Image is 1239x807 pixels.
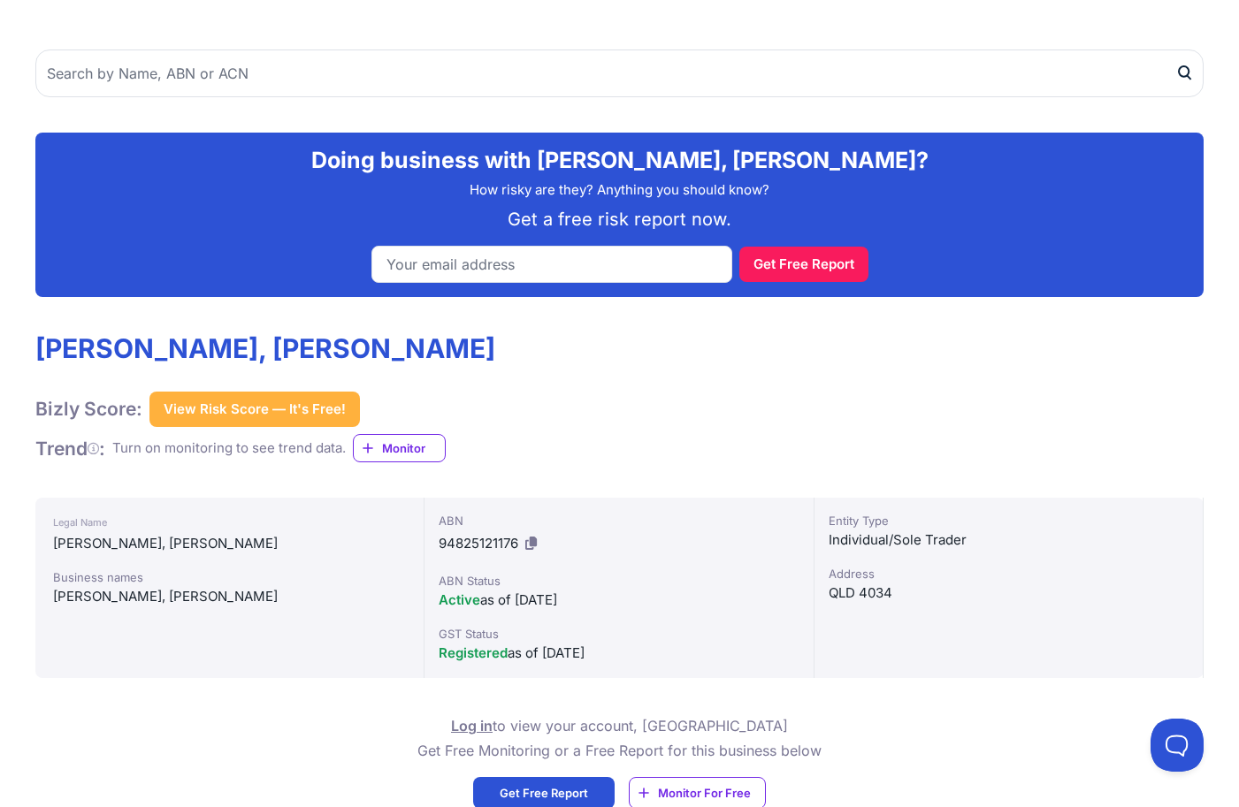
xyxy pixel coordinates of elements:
div: [PERSON_NAME], [PERSON_NAME] [53,533,406,554]
div: Individual/Sole Trader [829,529,1189,551]
a: Log in [451,717,493,735]
a: Monitor [353,434,446,462]
span: Monitor [382,439,445,457]
div: Turn on monitoring to see trend data. [112,438,346,459]
div: Legal Name [53,512,406,533]
p: to view your account, [GEOGRAPHIC_DATA] Get Free Monitoring or a Free Report for this business below [417,713,822,763]
button: Get Free Report [739,247,868,282]
span: Registered [439,644,508,661]
iframe: Toggle Customer Support [1151,719,1204,772]
input: Your email address [371,246,732,283]
button: View Risk Score — It's Free! [149,392,360,427]
h1: Bizly Score: [35,397,142,421]
div: Business names [53,568,406,586]
h1: Trend : [35,437,105,461]
div: Address [829,565,1189,582]
span: Get Free Report [500,784,588,802]
div: as of [DATE] [439,643,799,664]
div: ABN [439,512,799,529]
p: How risky are they? Anything you should know? [50,180,1189,201]
div: QLD 4034 [829,582,1189,604]
p: Get a free risk report now. [50,207,1189,232]
h2: Doing business with [PERSON_NAME], [PERSON_NAME]? [50,147,1189,173]
div: Entity Type [829,512,1189,529]
div: [PERSON_NAME], [PERSON_NAME] [53,586,406,607]
span: Active [439,591,480,608]
div: GST Status [439,625,799,643]
h1: [PERSON_NAME], [PERSON_NAME] [35,332,495,364]
div: ABN Status [439,572,799,590]
input: Search by Name, ABN or ACN [35,49,1204,97]
span: 94825121176 [439,535,518,552]
span: Monitor For Free [658,784,751,802]
div: as of [DATE] [439,590,799,611]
